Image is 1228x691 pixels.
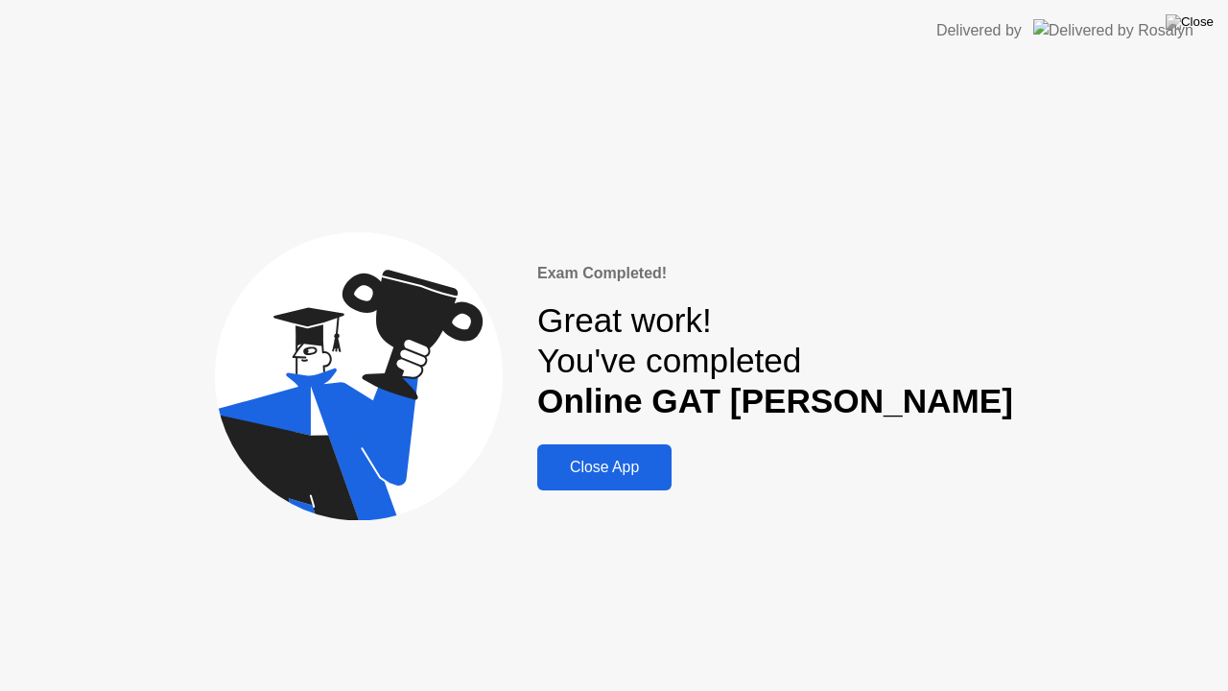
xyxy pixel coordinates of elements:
div: Exam Completed! [537,262,1013,285]
img: Close [1166,14,1214,30]
div: Close App [543,459,666,476]
button: Close App [537,444,672,490]
img: Delivered by Rosalyn [1033,19,1193,41]
div: Great work! You've completed [537,300,1013,422]
div: Delivered by [936,19,1022,42]
b: Online GAT [PERSON_NAME] [537,382,1013,419]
